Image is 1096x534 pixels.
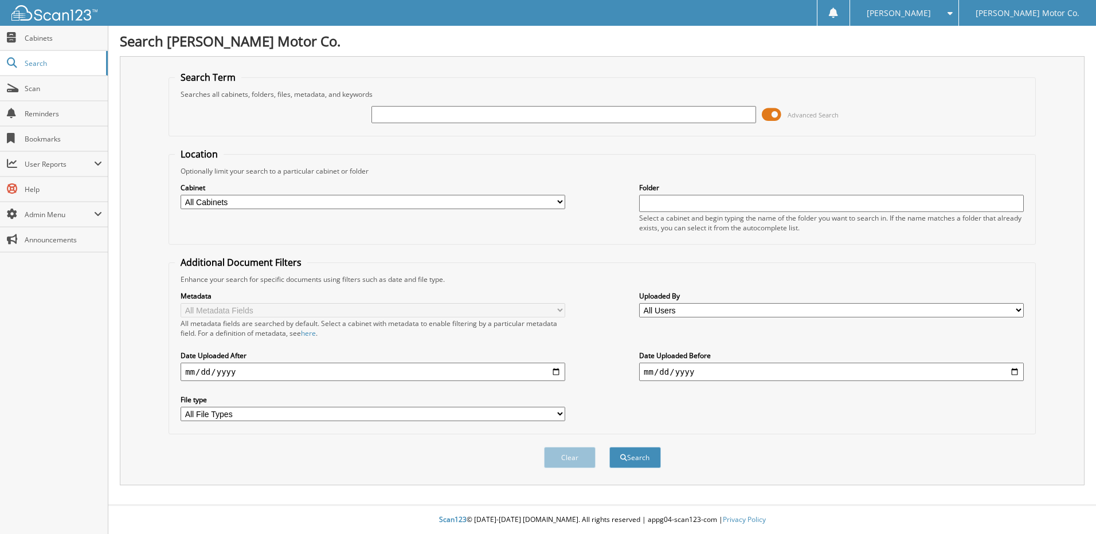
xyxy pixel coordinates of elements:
[439,515,467,524] span: Scan123
[175,71,241,84] legend: Search Term
[25,84,102,93] span: Scan
[175,89,1030,99] div: Searches all cabinets, folders, files, metadata, and keywords
[25,210,94,219] span: Admin Menu
[544,447,596,468] button: Clear
[181,351,565,360] label: Date Uploaded After
[175,166,1030,176] div: Optionally limit your search to a particular cabinet or folder
[175,274,1030,284] div: Enhance your search for specific documents using filters such as date and file type.
[867,10,931,17] span: [PERSON_NAME]
[25,33,102,43] span: Cabinets
[175,148,224,160] legend: Location
[639,291,1024,301] label: Uploaded By
[25,235,102,245] span: Announcements
[639,363,1024,381] input: end
[181,395,565,405] label: File type
[175,256,307,269] legend: Additional Document Filters
[25,159,94,169] span: User Reports
[788,111,839,119] span: Advanced Search
[301,328,316,338] a: here
[108,506,1096,534] div: © [DATE]-[DATE] [DOMAIN_NAME]. All rights reserved | appg04-scan123-com |
[609,447,661,468] button: Search
[181,319,565,338] div: All metadata fields are searched by default. Select a cabinet with metadata to enable filtering b...
[181,183,565,193] label: Cabinet
[723,515,766,524] a: Privacy Policy
[976,10,1079,17] span: [PERSON_NAME] Motor Co.
[25,58,100,68] span: Search
[639,183,1024,193] label: Folder
[120,32,1085,50] h1: Search [PERSON_NAME] Motor Co.
[25,109,102,119] span: Reminders
[25,134,102,144] span: Bookmarks
[639,213,1024,233] div: Select a cabinet and begin typing the name of the folder you want to search in. If the name match...
[11,5,97,21] img: scan123-logo-white.svg
[181,291,565,301] label: Metadata
[181,363,565,381] input: start
[639,351,1024,360] label: Date Uploaded Before
[25,184,102,194] span: Help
